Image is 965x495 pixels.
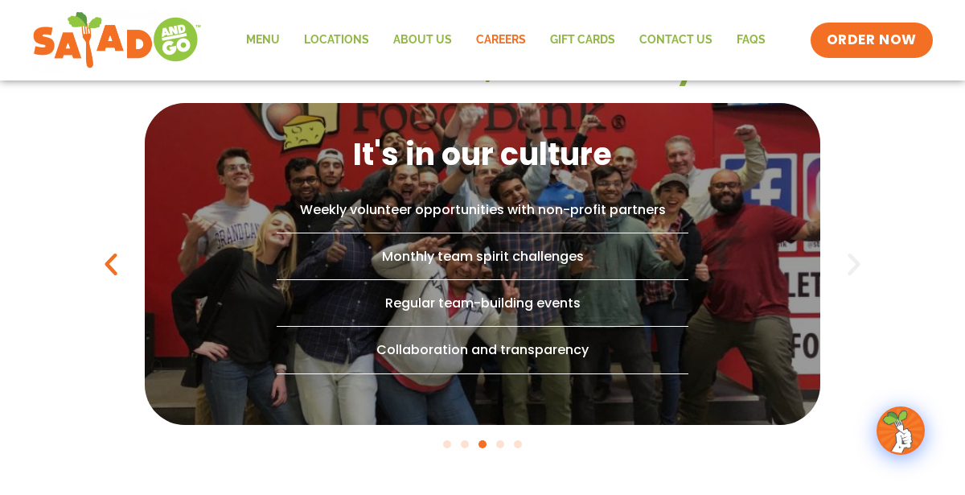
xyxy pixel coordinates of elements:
[96,250,125,278] div: Previous slide
[234,22,292,59] a: Menu
[225,245,740,267] p: Monthly team spirit challenges
[145,103,820,448] div: Carousel | Horizontal scrolling: Arrow Left & Right
[478,440,487,448] span: Go to slide 3
[725,22,778,59] a: FAQs
[353,134,612,174] h3: It's in our culture
[32,8,202,72] img: new-SAG-logo-768×292
[538,22,627,59] a: GIFT CARDS
[225,292,740,314] p: Regular team-building events
[225,339,740,361] p: Collaboration and transparency
[514,440,522,448] span: Go to slide 5
[496,440,504,448] span: Go to slide 4
[234,22,778,59] nav: Menu
[461,440,469,448] span: Go to slide 2
[878,408,923,453] img: wpChatIcon
[225,199,740,221] p: Weekly volunteer opportunities with non-profit partners
[840,250,868,278] div: Next slide
[292,22,381,59] a: Locations
[145,103,820,425] div: 3 / 5
[443,440,451,448] span: Go to slide 1
[827,31,917,50] span: ORDER NOW
[811,23,933,58] a: ORDER NOW
[145,47,820,87] h2: Fresh benefits, served daily.
[464,22,538,59] a: Careers
[627,22,725,59] a: Contact Us
[381,22,464,59] a: About Us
